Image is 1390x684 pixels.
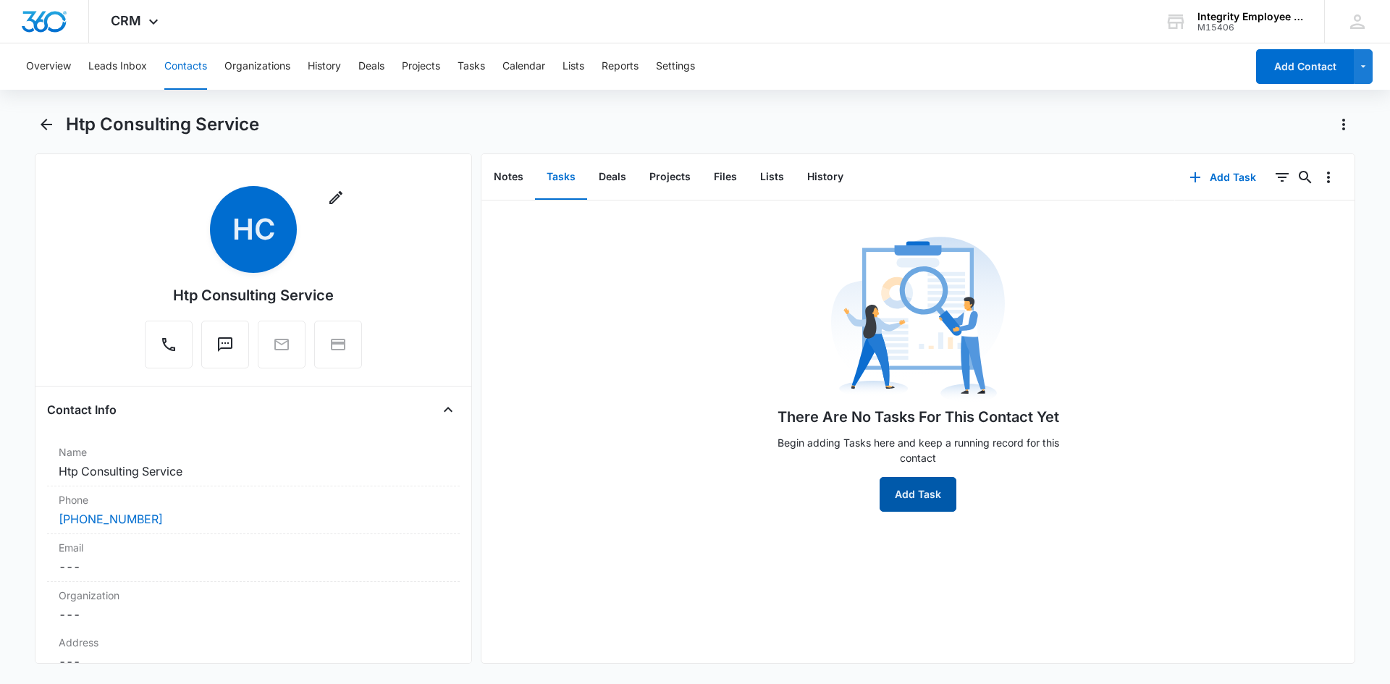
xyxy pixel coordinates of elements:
button: Deals [587,155,638,200]
button: History [796,155,855,200]
div: Email--- [47,534,460,582]
button: Lists [563,43,584,90]
dd: --- [59,653,448,670]
button: Overflow Menu [1317,166,1340,189]
div: account id [1197,22,1303,33]
img: No Data [831,232,1005,406]
button: Add Task [1175,160,1271,195]
span: HC [210,186,297,273]
button: Call [145,321,193,368]
button: Projects [638,155,702,200]
div: Htp Consulting Service [173,284,334,306]
button: Reports [602,43,639,90]
span: CRM [111,13,141,28]
div: account name [1197,11,1303,22]
button: Files [702,155,749,200]
button: Organizations [224,43,290,90]
button: Add Contact [1256,49,1354,84]
p: Begin adding Tasks here and keep a running record for this contact [766,435,1070,465]
button: Close [437,398,460,421]
button: Projects [402,43,440,90]
button: Filters [1271,166,1294,189]
button: History [308,43,341,90]
button: Actions [1332,113,1355,136]
button: Lists [749,155,796,200]
h1: Htp Consulting Service [66,114,259,135]
button: Back [35,113,57,136]
a: Text [201,343,249,355]
button: Leads Inbox [88,43,147,90]
button: Contacts [164,43,207,90]
label: Organization [59,588,448,603]
dd: --- [59,558,448,575]
h1: There Are No Tasks For This Contact Yet [778,406,1059,428]
button: Settings [656,43,695,90]
label: Name [59,444,448,460]
button: Add Task [880,477,956,512]
button: Tasks [535,155,587,200]
a: [PHONE_NUMBER] [59,510,163,528]
label: Email [59,540,448,555]
button: Tasks [458,43,485,90]
div: Address--- [47,629,460,677]
button: Deals [358,43,384,90]
button: Notes [482,155,535,200]
label: Address [59,635,448,650]
label: Phone [59,492,448,507]
div: Organization--- [47,582,460,629]
div: NameHtp Consulting Service [47,439,460,486]
h4: Contact Info [47,401,117,418]
button: Calendar [502,43,545,90]
a: Call [145,343,193,355]
dd: --- [59,606,448,623]
dd: Htp Consulting Service [59,463,448,480]
button: Overview [26,43,71,90]
button: Text [201,321,249,368]
button: Search... [1294,166,1317,189]
div: Phone[PHONE_NUMBER] [47,486,460,534]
